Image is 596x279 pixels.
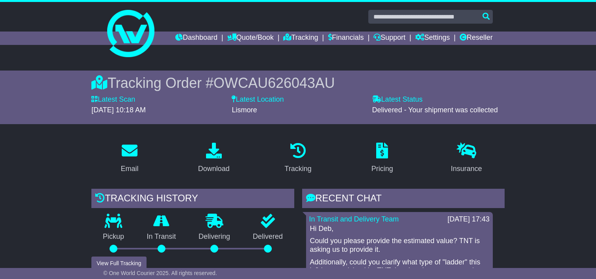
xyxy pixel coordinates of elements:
[91,106,146,114] span: [DATE] 10:18 AM
[415,32,450,45] a: Settings
[447,215,490,224] div: [DATE] 17:43
[279,140,316,177] a: Tracking
[232,106,257,114] span: Lismore
[136,232,188,241] p: In Transit
[198,164,230,174] div: Download
[284,164,311,174] div: Tracking
[241,232,294,241] p: Delivered
[121,164,139,174] div: Email
[446,140,487,177] a: Insurance
[232,95,284,104] label: Latest Location
[116,140,144,177] a: Email
[91,95,135,104] label: Latest Scan
[91,74,505,91] div: Tracking Order #
[187,232,241,241] p: Delivering
[309,215,399,223] a: In Transit and Delivery Team
[371,164,393,174] div: Pricing
[310,225,489,233] p: Hi Deb,
[460,32,493,45] a: Reseller
[372,95,423,104] label: Latest Status
[283,32,318,45] a: Tracking
[372,106,498,114] span: Delivered - Your shipment was collected
[302,189,505,210] div: RECENT CHAT
[214,75,335,91] span: OWCAU626043AU
[91,257,146,270] button: View Full Tracking
[193,140,235,177] a: Download
[310,237,489,254] p: Could you please provide the estimated value? TNT is asking us to provide it.
[91,189,294,210] div: Tracking history
[175,32,217,45] a: Dashboard
[451,164,482,174] div: Insurance
[373,32,405,45] a: Support
[103,270,217,276] span: © One World Courier 2025. All rights reserved.
[366,140,398,177] a: Pricing
[227,32,274,45] a: Quote/Book
[328,32,364,45] a: Financials
[91,232,136,241] p: Pickup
